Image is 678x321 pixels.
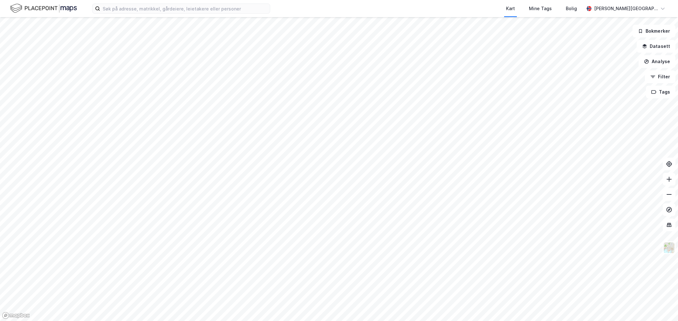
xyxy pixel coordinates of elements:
img: logo.f888ab2527a4732fd821a326f86c7f29.svg [10,3,77,14]
div: [PERSON_NAME][GEOGRAPHIC_DATA] [594,5,658,12]
div: Bolig [566,5,577,12]
div: Kart [506,5,515,12]
div: Mine Tags [529,5,552,12]
iframe: Chat Widget [646,291,678,321]
input: Søk på adresse, matrikkel, gårdeiere, leietakere eller personer [100,4,270,13]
